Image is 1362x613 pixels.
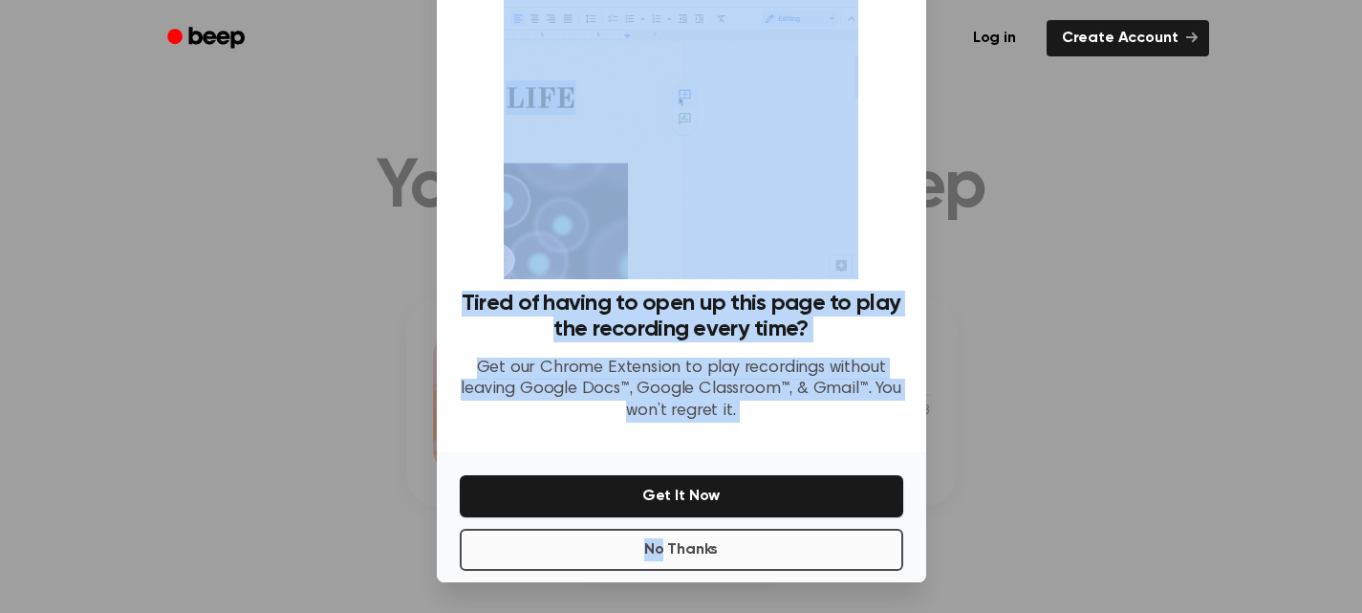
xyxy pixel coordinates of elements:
[154,20,262,57] a: Beep
[1047,20,1209,56] a: Create Account
[460,291,903,342] h3: Tired of having to open up this page to play the recording every time?
[460,475,903,517] button: Get It Now
[460,529,903,571] button: No Thanks
[954,16,1035,60] a: Log in
[460,358,903,423] p: Get our Chrome Extension to play recordings without leaving Google Docs™, Google Classroom™, & Gm...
